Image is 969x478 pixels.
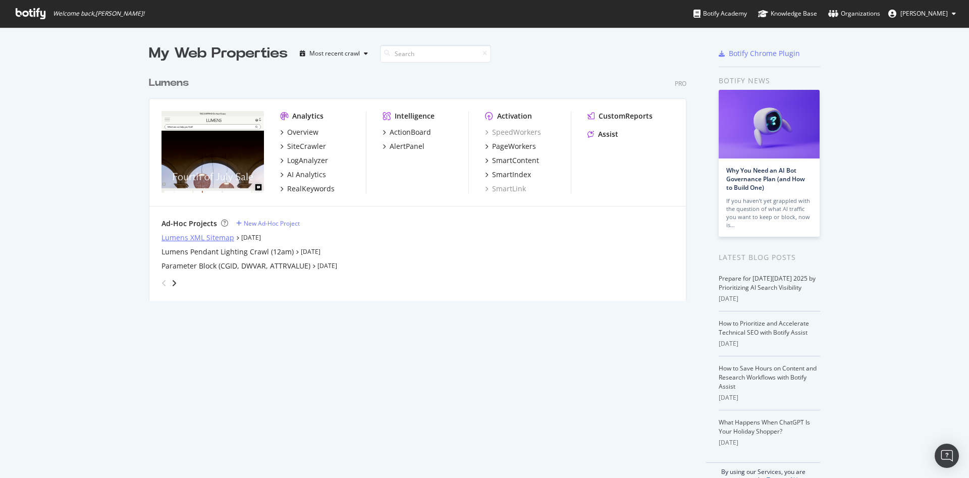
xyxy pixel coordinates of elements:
[719,274,816,292] a: Prepare for [DATE][DATE] 2025 by Prioritizing AI Search Visibility
[236,219,300,228] a: New Ad-Hoc Project
[149,43,288,64] div: My Web Properties
[287,184,335,194] div: RealKeywords
[287,141,326,151] div: SiteCrawler
[280,141,326,151] a: SiteCrawler
[161,219,217,229] div: Ad-Hoc Projects
[53,10,144,18] span: Welcome back, [PERSON_NAME] !
[296,45,372,62] button: Most recent crawl
[599,111,653,121] div: CustomReports
[675,79,686,88] div: Pro
[719,48,800,59] a: Botify Chrome Plugin
[485,155,539,166] a: SmartContent
[161,261,310,271] a: Parameter Block (CGID, DWVAR, ATTRVALUE)
[390,141,424,151] div: AlertPanel
[719,438,820,447] div: [DATE]
[485,127,541,137] a: SpeedWorkers
[485,170,531,180] a: SmartIndex
[280,155,328,166] a: LogAnalyzer
[380,45,491,63] input: Search
[492,141,536,151] div: PageWorkers
[485,141,536,151] a: PageWorkers
[719,294,820,303] div: [DATE]
[900,9,948,18] span: Gregory
[693,9,747,19] div: Botify Academy
[287,155,328,166] div: LogAnalyzer
[157,275,171,291] div: angle-left
[719,418,810,436] a: What Happens When ChatGPT Is Your Holiday Shopper?
[598,129,618,139] div: Assist
[161,247,294,257] a: Lumens Pendant Lighting Crawl (12am)
[317,261,337,270] a: [DATE]
[485,184,526,194] a: SmartLink
[383,127,431,137] a: ActionBoard
[587,111,653,121] a: CustomReports
[171,278,178,288] div: angle-right
[161,233,234,243] a: Lumens XML Sitemap
[301,247,320,256] a: [DATE]
[241,233,261,242] a: [DATE]
[828,9,880,19] div: Organizations
[149,64,694,301] div: grid
[280,184,335,194] a: RealKeywords
[587,129,618,139] a: Assist
[497,111,532,121] div: Activation
[287,127,318,137] div: Overview
[390,127,431,137] div: ActionBoard
[880,6,964,22] button: [PERSON_NAME]
[149,76,189,90] div: Lumens
[280,170,326,180] a: AI Analytics
[395,111,435,121] div: Intelligence
[726,166,805,192] a: Why You Need an AI Bot Governance Plan (and How to Build One)
[244,219,300,228] div: New Ad-Hoc Project
[292,111,324,121] div: Analytics
[719,339,820,348] div: [DATE]
[719,319,809,337] a: How to Prioritize and Accelerate Technical SEO with Botify Assist
[935,444,959,468] div: Open Intercom Messenger
[287,170,326,180] div: AI Analytics
[383,141,424,151] a: AlertPanel
[719,393,820,402] div: [DATE]
[161,111,264,193] img: www.lumens.com
[492,155,539,166] div: SmartContent
[726,197,812,229] div: If you haven’t yet grappled with the question of what AI traffic you want to keep or block, now is…
[758,9,817,19] div: Knowledge Base
[492,170,531,180] div: SmartIndex
[719,364,817,391] a: How to Save Hours on Content and Research Workflows with Botify Assist
[719,75,820,86] div: Botify news
[729,48,800,59] div: Botify Chrome Plugin
[719,90,820,158] img: Why You Need an AI Bot Governance Plan (and How to Build One)
[149,76,193,90] a: Lumens
[280,127,318,137] a: Overview
[719,252,820,263] div: Latest Blog Posts
[309,50,360,57] div: Most recent crawl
